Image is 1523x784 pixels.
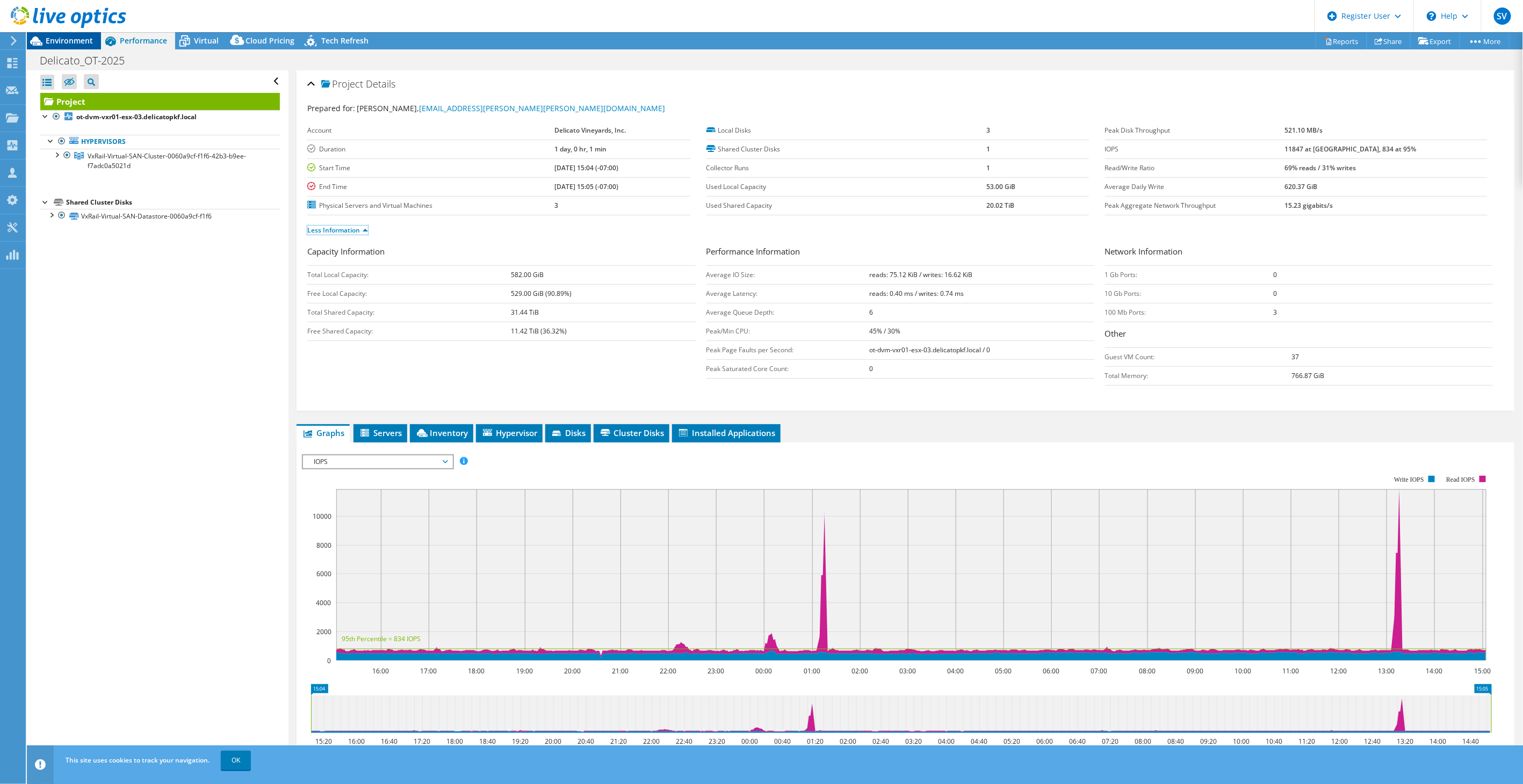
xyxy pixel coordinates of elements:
[986,126,990,135] b: 3
[995,666,1012,676] text: 05:00
[1004,737,1021,746] text: 05:20
[88,151,246,170] span: VxRail-Virtual-SAN-Cluster-0060a9cf-f1f6-42b3-b9ee-f7adc0a5021d
[421,666,437,676] text: 17:00
[986,201,1014,210] b: 20.02 TiB
[1187,666,1204,676] text: 09:00
[1168,737,1185,746] text: 08:40
[1284,163,1356,172] b: 69% reads / 31% writes
[1430,737,1447,746] text: 14:00
[1292,352,1300,361] b: 37
[756,666,773,676] text: 00:00
[349,737,365,746] text: 16:00
[804,666,821,676] text: 01:00
[708,666,725,676] text: 23:00
[1105,200,1284,211] label: Peak Aggregate Network Throughput
[1365,737,1381,746] text: 12:40
[709,737,726,746] text: 23:20
[40,209,280,223] a: VxRail-Virtual-SAN-Datastore-0060a9cf-f1f6
[1139,666,1156,676] text: 08:00
[869,345,990,354] b: ot-dvm-vxr01-esx-03.delicatopkf.local / 0
[706,163,987,173] label: Collector Runs
[1426,666,1443,676] text: 14:00
[381,737,398,746] text: 16:40
[906,737,922,746] text: 03:20
[313,512,331,521] text: 10000
[316,598,331,607] text: 4000
[1266,737,1283,746] text: 10:40
[840,737,857,746] text: 02:00
[706,284,869,303] td: Average Latency:
[366,77,395,90] span: Details
[1201,737,1217,746] text: 09:20
[1105,144,1284,155] label: IOPS
[706,125,987,136] label: Local Disks
[307,200,554,211] label: Physical Servers and Virtual Machines
[414,737,431,746] text: 17:20
[706,303,869,322] td: Average Queue Depth:
[321,79,363,90] span: Project
[359,427,402,438] span: Servers
[1105,347,1292,366] td: Guest VM Count:
[852,666,869,676] text: 02:00
[555,144,607,154] b: 1 day, 0 hr, 1 min
[1037,737,1053,746] text: 06:00
[706,200,987,211] label: Used Shared Capacity
[1284,182,1317,191] b: 620.37 GiB
[511,270,544,279] b: 582.00 GiB
[971,737,988,746] text: 04:40
[1410,33,1460,49] a: Export
[1299,737,1316,746] text: 11:20
[246,35,294,46] span: Cloud Pricing
[869,364,873,373] b: 0
[706,245,1094,260] h3: Performance Information
[1494,8,1511,25] span: SV
[1105,163,1284,173] label: Read/Write Ratio
[1235,666,1252,676] text: 10:00
[1397,737,1414,746] text: 13:20
[1284,201,1333,210] b: 15.23 gigabits/s
[342,634,421,643] text: 95th Percentile = 834 IOPS
[660,666,677,676] text: 22:00
[986,182,1015,191] b: 53.00 GiB
[1284,126,1323,135] b: 521.10 MB/s
[40,135,280,149] a: Hypervisors
[307,103,355,113] label: Prepared for:
[40,149,280,172] a: VxRail-Virtual-SAN-Cluster-0060a9cf-f1f6-42b3-b9ee-f7adc0a5021d
[900,666,916,676] text: 03:00
[578,737,595,746] text: 20:40
[706,182,987,192] label: Used Local Capacity
[1378,666,1395,676] text: 13:00
[1475,666,1491,676] text: 15:00
[46,35,93,46] span: Environment
[316,541,331,550] text: 8000
[1274,289,1277,298] b: 0
[565,666,581,676] text: 20:00
[1463,737,1479,746] text: 14:40
[1460,33,1510,49] a: More
[511,308,539,317] b: 31.44 TiB
[1070,737,1086,746] text: 06:40
[551,427,586,438] span: Disks
[316,737,333,746] text: 15:20
[706,340,869,359] td: Peak Page Faults per Second:
[706,265,869,284] td: Average IO Size:
[1105,265,1274,284] td: 1 Gb Ports:
[307,144,554,155] label: Duration
[869,270,972,279] b: reads: 75.12 KiB / writes: 16.62 KiB
[545,737,562,746] text: 20:00
[307,226,368,235] a: Less Information
[307,322,511,340] td: Free Shared Capacity:
[677,427,775,438] span: Installed Applications
[706,144,987,155] label: Shared Cluster Disks
[511,289,572,298] b: 529.00 GiB (90.89%)
[1105,366,1292,385] td: Total Memory:
[1102,737,1119,746] text: 07:20
[1332,737,1348,746] text: 12:00
[307,125,554,136] label: Account
[939,737,955,746] text: 04:00
[513,737,529,746] text: 19:20
[775,737,791,746] text: 00:40
[120,35,167,46] span: Performance
[1043,666,1060,676] text: 06:00
[76,112,197,121] b: ot-dvm-vxr01-esx-03.delicatopkf.local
